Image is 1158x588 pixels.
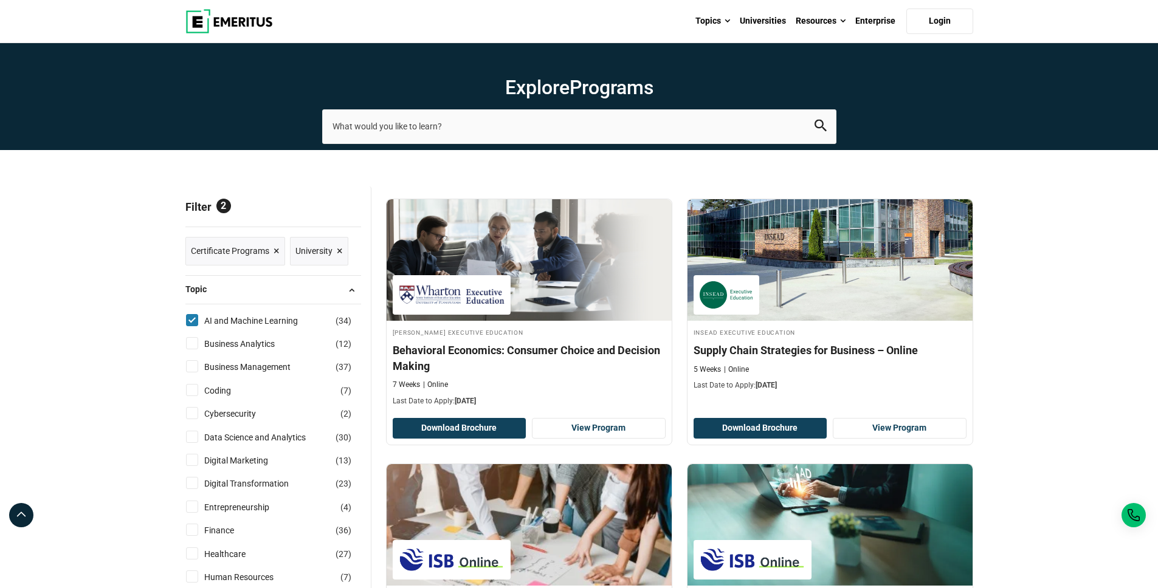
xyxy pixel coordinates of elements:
[423,380,448,390] p: Online
[387,199,672,412] a: Sales and Marketing Course by Wharton Executive Education - August 12, 2025 Wharton Executive Edu...
[340,407,351,420] span: ( )
[204,337,299,350] a: Business Analytics
[694,364,721,375] p: 5 Weeks
[340,384,351,397] span: ( )
[339,432,348,442] span: 30
[336,431,351,444] span: ( )
[204,547,270,561] a: Healthcare
[216,199,231,213] span: 2
[688,464,973,586] img: Digital Marketing and Analytics | Online Digital Marketing Course
[336,477,351,490] span: ( )
[204,524,258,537] a: Finance
[339,316,348,326] span: 34
[340,501,351,514] span: ( )
[393,343,666,373] h4: Behavioral Economics: Consumer Choice and Decision Making
[393,418,526,439] button: Download Brochure
[688,199,973,397] a: Supply Chain and Operations Course by INSEAD Executive Education - August 12, 2025 INSEAD Executi...
[339,549,348,559] span: 27
[336,337,351,350] span: ( )
[343,386,348,395] span: 7
[815,120,827,134] button: search
[204,384,255,397] a: Coding
[815,123,827,134] a: search
[339,362,348,372] span: 37
[343,502,348,512] span: 4
[756,381,777,389] span: [DATE]
[906,9,973,34] a: Login
[204,360,315,374] a: Business Management
[204,431,330,444] a: Data Science and Analytics
[204,407,280,420] a: Cybersecurity
[688,199,973,321] img: Supply Chain Strategies for Business – Online | Online Supply Chain and Operations Course
[724,364,749,375] p: Online
[339,479,348,488] span: 23
[570,76,653,99] span: Programs
[322,75,836,100] h1: Explore
[185,237,285,265] a: Certificate Programs ×
[339,456,348,465] span: 13
[336,314,351,327] span: ( )
[185,186,361,227] p: Filter
[323,200,361,216] a: Reset all
[204,477,313,490] a: Digital Transformation
[340,570,351,584] span: ( )
[191,244,269,258] span: Certificate Programs
[399,546,505,573] img: ISB Online
[694,327,967,337] h4: INSEAD Executive Education
[700,281,753,309] img: INSEAD Executive Education
[322,109,836,143] input: search-page
[387,464,672,586] img: Product Management | Online Product Design and Innovation Course
[393,396,666,406] p: Last Date to Apply:
[833,418,967,439] a: View Program
[694,343,967,358] h4: Supply Chain Strategies for Business – Online
[700,546,805,573] img: ISB Online
[336,524,351,537] span: ( )
[343,409,348,419] span: 2
[387,199,672,321] img: Behavioral Economics: Consumer Choice and Decision Making | Online Sales and Marketing Course
[694,380,967,391] p: Last Date to Apply:
[694,418,827,439] button: Download Brochure
[185,282,216,296] span: Topic
[393,327,666,337] h4: [PERSON_NAME] Executive Education
[336,547,351,561] span: ( )
[455,397,476,405] span: [DATE]
[336,454,351,467] span: ( )
[399,281,505,309] img: Wharton Executive Education
[204,570,298,584] a: Human Resources
[204,454,292,467] a: Digital Marketing
[337,242,343,260] span: ×
[295,244,333,258] span: University
[204,314,322,327] a: AI and Machine Learning
[274,242,280,260] span: ×
[204,501,294,514] a: Entrepreneurship
[290,237,348,265] a: University ×
[393,380,420,390] p: 7 Weeks
[339,525,348,535] span: 36
[336,360,351,374] span: ( )
[343,572,348,582] span: 7
[185,281,361,299] button: Topic
[532,418,666,439] a: View Program
[339,339,348,349] span: 12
